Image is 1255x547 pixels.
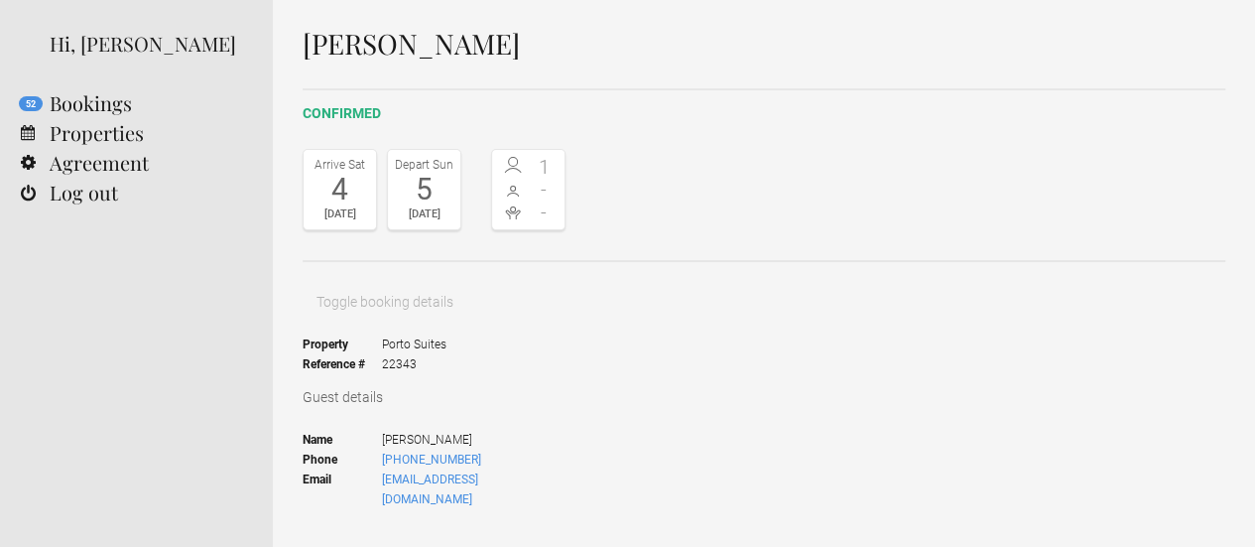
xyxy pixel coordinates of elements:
span: Porto Suites [382,335,446,354]
span: 1 [529,157,561,177]
div: Depart Sun [393,155,455,175]
div: Arrive Sat [309,155,371,175]
strong: Phone [303,450,382,470]
span: 22343 [382,354,446,374]
div: Hi, [PERSON_NAME] [50,29,243,59]
strong: Property [303,335,382,354]
strong: Email [303,470,382,509]
span: - [529,180,561,200]
h3: Guest details [303,387,1225,407]
div: [DATE] [393,205,455,224]
span: [PERSON_NAME] [382,430,565,450]
button: Toggle booking details [303,282,467,322]
strong: Name [303,430,382,450]
div: [DATE] [309,205,371,224]
h1: [PERSON_NAME] [303,29,1225,59]
div: 5 [393,175,455,205]
span: - [529,203,561,222]
flynt-notification-badge: 52 [19,96,43,111]
div: 4 [309,175,371,205]
h2: confirmed [303,103,1225,124]
a: [EMAIL_ADDRESS][DOMAIN_NAME] [382,473,478,506]
a: [PHONE_NUMBER] [382,453,481,467]
strong: Reference # [303,354,382,374]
